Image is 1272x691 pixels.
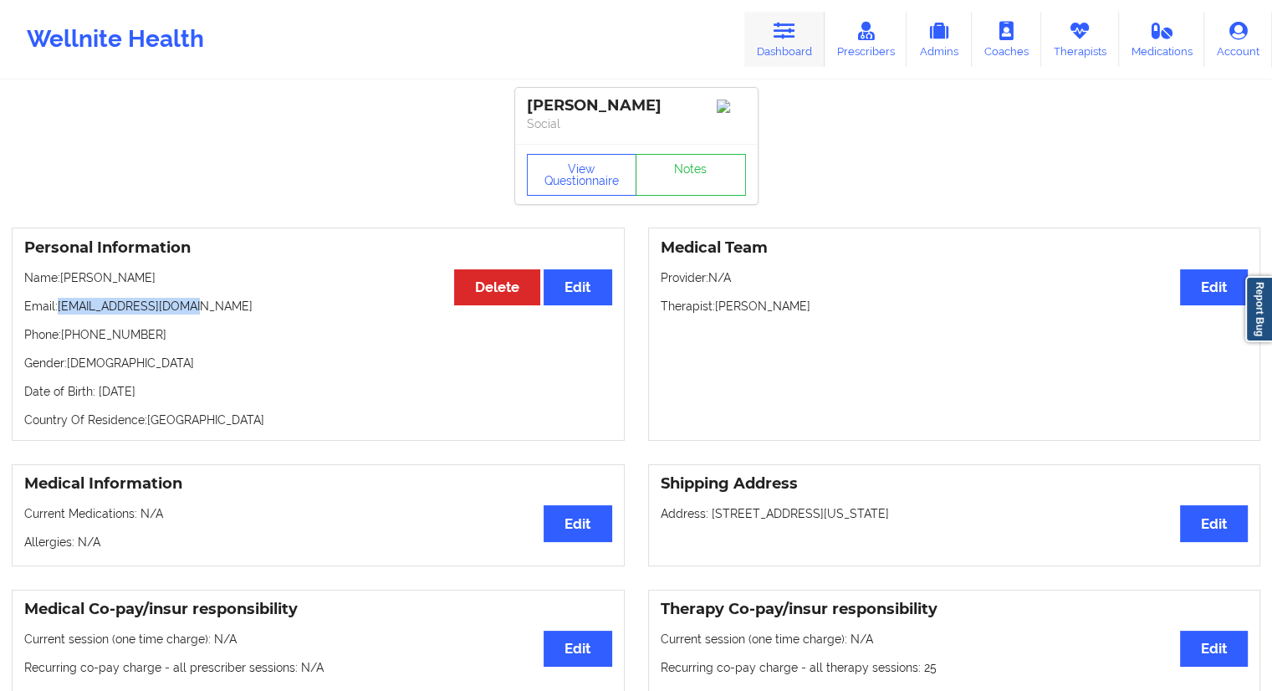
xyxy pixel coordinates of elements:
[454,269,540,305] button: Delete
[661,238,1249,258] h3: Medical Team
[661,600,1249,619] h3: Therapy Co-pay/insur responsibility
[24,383,612,400] p: Date of Birth: [DATE]
[1245,276,1272,342] a: Report Bug
[544,631,611,667] button: Edit
[717,100,746,113] img: Image%2Fplaceholer-image.png
[24,600,612,619] h3: Medical Co-pay/insur responsibility
[527,154,637,196] button: View Questionnaire
[1041,12,1119,67] a: Therapists
[1180,505,1248,541] button: Edit
[24,534,612,550] p: Allergies: N/A
[24,298,612,315] p: Email: [EMAIL_ADDRESS][DOMAIN_NAME]
[1204,12,1272,67] a: Account
[1180,269,1248,305] button: Edit
[24,505,612,522] p: Current Medications: N/A
[972,12,1041,67] a: Coaches
[744,12,825,67] a: Dashboard
[527,115,746,132] p: Social
[24,412,612,428] p: Country Of Residence: [GEOGRAPHIC_DATA]
[527,96,746,115] div: [PERSON_NAME]
[661,474,1249,494] h3: Shipping Address
[24,355,612,371] p: Gender: [DEMOGRAPHIC_DATA]
[825,12,907,67] a: Prescribers
[661,659,1249,676] p: Recurring co-pay charge - all therapy sessions : 25
[24,326,612,343] p: Phone: [PHONE_NUMBER]
[24,474,612,494] h3: Medical Information
[661,269,1249,286] p: Provider: N/A
[1180,631,1248,667] button: Edit
[24,659,612,676] p: Recurring co-pay charge - all prescriber sessions : N/A
[544,505,611,541] button: Edit
[661,631,1249,647] p: Current session (one time charge): N/A
[1119,12,1205,67] a: Medications
[24,238,612,258] h3: Personal Information
[24,631,612,647] p: Current session (one time charge): N/A
[661,298,1249,315] p: Therapist: [PERSON_NAME]
[907,12,972,67] a: Admins
[24,269,612,286] p: Name: [PERSON_NAME]
[544,269,611,305] button: Edit
[661,505,1249,522] p: Address: [STREET_ADDRESS][US_STATE]
[636,154,746,196] a: Notes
